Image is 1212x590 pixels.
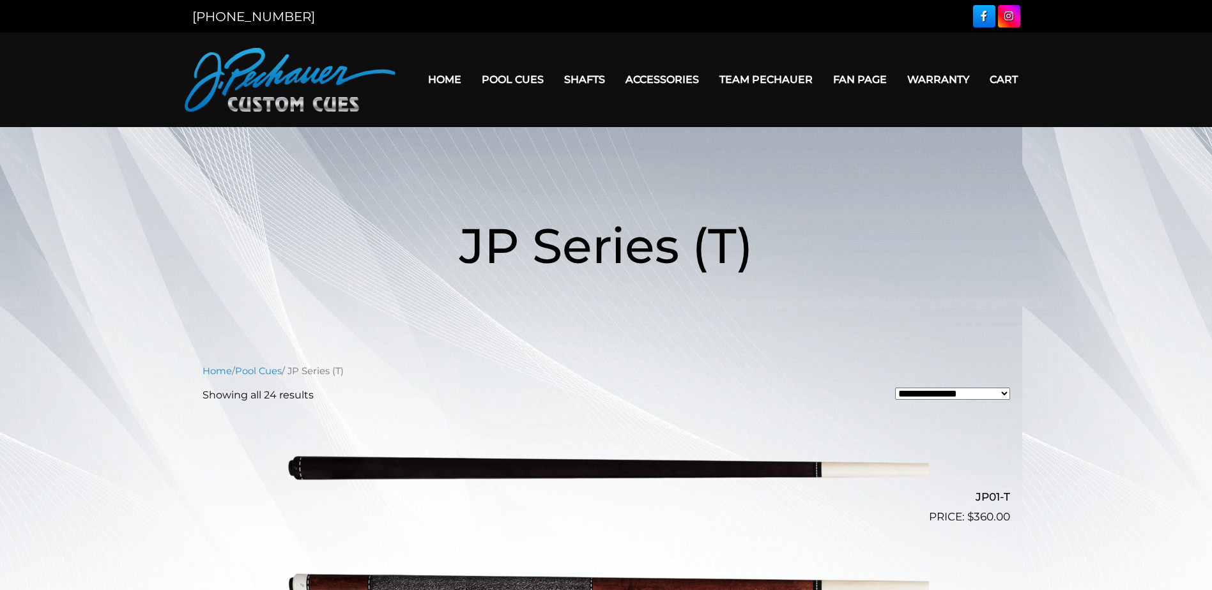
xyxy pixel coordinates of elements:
nav: Breadcrumb [203,364,1010,378]
a: Home [418,63,472,96]
a: Cart [979,63,1028,96]
a: JP01-T $360.00 [203,413,1010,526]
span: $ [967,510,974,523]
a: [PHONE_NUMBER] [192,9,315,24]
select: Shop order [895,388,1010,400]
p: Showing all 24 results [203,388,314,403]
a: Home [203,365,232,377]
bdi: 360.00 [967,510,1010,523]
a: Pool Cues [235,365,282,377]
img: JP01-T [284,413,929,520]
h2: JP01-T [203,485,1010,509]
a: Fan Page [823,63,897,96]
a: Warranty [897,63,979,96]
a: Shafts [554,63,615,96]
span: JP Series (T) [459,216,753,275]
img: Pechauer Custom Cues [185,48,395,112]
a: Team Pechauer [709,63,823,96]
a: Pool Cues [472,63,554,96]
a: Accessories [615,63,709,96]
